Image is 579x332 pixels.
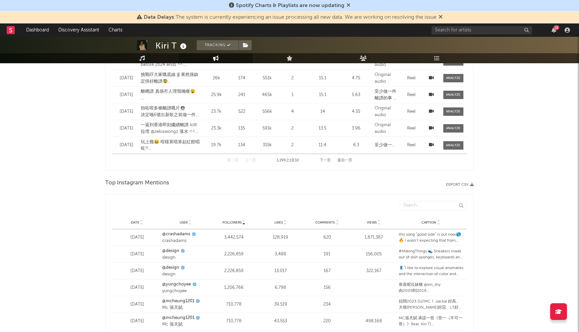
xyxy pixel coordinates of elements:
[116,251,159,258] div: [DATE]
[197,40,239,50] button: Tracking
[306,234,349,241] div: 620
[116,301,159,308] div: [DATE]
[259,268,302,274] div: 13,017
[399,232,463,244] div: this song “good side” is out now🌎🔥 I wasn’t expecting that from these random rappers in [GEOGRAPH...
[162,271,209,278] div: design
[281,108,304,115] div: 4
[259,234,302,241] div: 128,919
[315,221,335,225] span: Comments
[155,40,188,51] div: Kiri T
[144,15,437,20] span: : The system is currently experiencing an issue processing all new data. We are working on resolv...
[141,88,203,101] div: 離晒譜 真係冇人理我哋㗎😮 📹 @adrian_lhc
[352,234,395,241] div: 1,871,387
[306,284,349,291] div: 156
[236,3,344,8] span: Spotify Charts & Playlists are now updating
[162,254,209,261] div: design
[212,318,256,325] div: 710,778
[116,234,159,241] div: [DATE]
[341,75,371,82] div: 4.75
[212,268,256,274] div: 2,226,859
[162,321,209,328] div: Mc 張天賦
[269,157,306,165] div: 1,199 之 1 至 10
[306,268,349,274] div: 167
[162,288,209,295] div: yungchoyee
[375,122,398,135] div: Original audio
[399,282,463,294] div: 恭喜呢位妹豬 @kiri_thy 由2009到2019 我曾在不同時空以不同形式與這妞相遇 認識這顆有待發掘嘅寶石 亦一個唔覺意唱了她人生第一個作品🐷 #兩面 今日終於見到你大個妹 唔知點解連我...
[352,318,395,325] div: 498,168
[375,88,398,101] div: 至少做一件離譜的事 - bus stop version
[401,142,422,149] div: Reel
[259,318,302,325] div: 43,553
[212,251,256,258] div: 2,226,859
[144,15,174,20] span: Data Delays
[162,248,179,254] a: @design
[206,125,227,132] div: 23.3k
[401,75,422,82] div: Reel
[401,108,422,115] div: Reel
[206,108,227,115] div: 23.7k
[432,26,532,34] input: Search for artists
[257,108,277,115] div: 556k
[367,221,377,225] span: Views
[281,125,304,132] div: 2
[257,125,277,132] div: 591k
[259,301,302,308] div: 39,519
[116,75,137,82] div: [DATE]
[141,139,203,152] div: 玩上癮😆 咁樣算唔算起紅館唱咗?! Mom I made it to HKC lollll s/o to @hungkaho 借個場俾我地
[162,238,209,244] div: crashadams
[206,92,227,98] div: 25.9k
[212,301,256,308] div: 710,778
[230,75,253,82] div: 174
[206,75,227,82] div: 26k
[257,92,277,98] div: 465k
[116,92,137,98] div: [DATE]
[162,315,194,321] a: @mcheung1201
[116,108,137,115] div: [DATE]
[162,305,209,311] div: Mc 張天賦
[274,221,283,225] span: Likes
[281,92,304,98] div: 1
[180,221,188,225] span: User
[230,108,253,115] div: 522
[375,105,398,118] div: Original audio
[341,142,371,149] div: 6.3
[308,75,338,82] div: 15.1
[281,75,304,82] div: 2
[162,264,179,271] a: @design
[116,284,159,291] div: [DATE]
[212,284,256,291] div: 1,206,766
[259,284,302,291] div: 6,798
[162,298,194,305] a: @mcheung1201
[308,92,338,98] div: 15.1
[116,318,159,325] div: [DATE]
[54,23,104,37] a: Discovery Assistant
[230,125,253,132] div: 135
[131,221,139,225] span: Date
[399,265,463,277] div: 🧵“I like to explore visual anomalies and the interaction of color and light,” says @things_with_s...
[399,248,463,260] div: #MakingThings 👟 Sneakers made out of dish sponges, keyboards and cheesy snacks? Why not? In his s...
[162,231,190,238] a: @crashadams
[308,142,338,149] div: 11.4
[352,268,395,274] div: 322,167
[105,179,169,187] span: Top Instagram Mentions
[116,142,137,149] div: [DATE]
[306,251,349,258] div: 191
[141,122,203,135] div: 一返到香港即刻繼續離譜 lolll 拉埋 @zeloswongz 落水 ^^ Thank you love ❤️ 叮叮車唱歌都幾chill 又係完全冇人理我哋 ～ 📽️ @adrian_lhc
[401,92,422,98] div: Reel
[439,15,443,20] span: Dismiss
[104,23,127,37] a: Charts
[399,315,463,327] div: MC張天賦 承諾一世《世一（不可一世）》(feat. Kiri T) 若表白只限今天，你可以承諾一世嗎？ 🎵 歌曲現已於各平台上架 @kiri_thy #世一不可一世
[259,251,302,258] div: 3,488
[116,125,137,132] div: [DATE]
[206,142,227,149] div: 19.7k
[306,301,349,308] div: 234
[400,201,467,210] input: Search...
[337,159,352,162] button: 最后一页
[308,108,338,115] div: 14
[308,125,338,132] div: 13.5
[422,221,436,225] span: Caption
[446,183,474,187] button: Export CSV
[141,105,203,118] div: 拍咗咁多條離譜嘅片🧑🏻‍🚀 決定喺6號出新歌之前做一件最離譜嘅事😝 就係同 @bakehousehk 一齊送出 1⃣️0⃣️0⃣️0⃣️個酸種蛋撻俾1位幸運兒！（就係咁離譜🤯） 1/ 下面留言一...
[230,92,253,98] div: 241
[554,25,559,30] div: 18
